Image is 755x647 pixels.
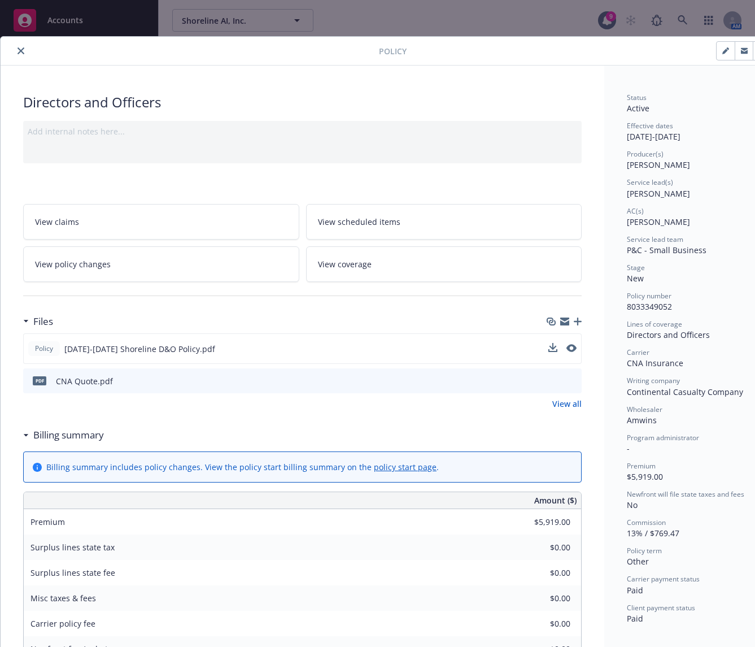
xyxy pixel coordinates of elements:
button: close [14,44,28,58]
span: P&C - Small Business [627,245,706,255]
span: [PERSON_NAME] [627,188,690,199]
span: [PERSON_NAME] [627,159,690,170]
span: Paid [627,613,643,624]
a: View claims [23,204,299,240]
span: View scheduled items [318,216,400,228]
span: Wholesaler [627,405,662,414]
span: Premium [30,516,65,527]
span: Carrier payment status [627,574,700,584]
button: download file [548,343,557,355]
span: Misc taxes & fees [30,593,96,603]
span: View claims [35,216,79,228]
span: Other [627,556,649,567]
span: View coverage [318,258,372,270]
button: preview file [567,375,577,387]
div: Billing summary [23,428,104,442]
button: preview file [566,343,577,355]
span: Policy number [627,291,671,301]
span: [DATE]-[DATE] Shoreline D&O Policy.pdf [64,343,215,355]
input: 0.00 [504,514,577,531]
input: 0.00 [504,615,577,632]
span: Producer(s) [627,149,664,159]
span: Continental Casualty Company [627,387,743,397]
span: 13% / $769.47 [627,528,679,539]
span: Policy [379,45,407,57]
span: - [627,443,630,454]
div: Directors and Officers [627,329,753,341]
span: View policy changes [35,258,111,270]
button: download file [548,343,557,352]
a: View all [552,398,582,410]
a: policy start page [374,462,437,472]
input: 0.00 [504,590,577,607]
button: preview file [566,344,577,352]
span: Paid [627,585,643,596]
h3: Billing summary [33,428,104,442]
a: View scheduled items [306,204,582,240]
input: 0.00 [504,539,577,556]
div: Directors and Officers [23,93,582,112]
div: CNA Quote.pdf [56,375,113,387]
div: Add internal notes here... [28,125,577,137]
span: New [627,273,644,284]
span: Policy [33,344,55,354]
div: Billing summary includes policy changes. View the policy start billing summary on the . [46,461,439,473]
span: Newfront will file state taxes and fees [627,489,744,499]
span: Service lead(s) [627,177,673,187]
span: Client payment status [627,603,695,613]
span: Program administrator [627,433,699,442]
span: Surplus lines state tax [30,542,115,553]
div: [DATE] - [DATE] [627,121,753,142]
span: Amount ($) [534,494,577,506]
span: No [627,500,638,510]
span: Policy term [627,546,662,555]
span: pdf [33,376,46,385]
span: Lines of coverage [627,319,682,329]
div: Files [23,314,53,329]
span: $5,919.00 [627,471,663,482]
span: 8033349052 [627,301,672,312]
span: CNA Insurance [627,358,683,368]
span: Stage [627,263,645,272]
span: Active [627,103,649,114]
a: View coverage [306,246,582,282]
span: [PERSON_NAME] [627,216,690,227]
span: Amwins [627,415,657,425]
button: download file [549,375,558,387]
span: Commission [627,518,666,527]
span: Writing company [627,376,680,385]
span: Carrier policy fee [30,618,95,629]
span: Surplus lines state fee [30,567,115,578]
span: Effective dates [627,121,673,131]
input: 0.00 [504,565,577,581]
span: Carrier [627,348,649,357]
span: Service lead team [627,235,683,244]
h3: Files [33,314,53,329]
span: Premium [627,461,656,471]
span: AC(s) [627,206,644,216]
span: Status [627,93,647,102]
a: View policy changes [23,246,299,282]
